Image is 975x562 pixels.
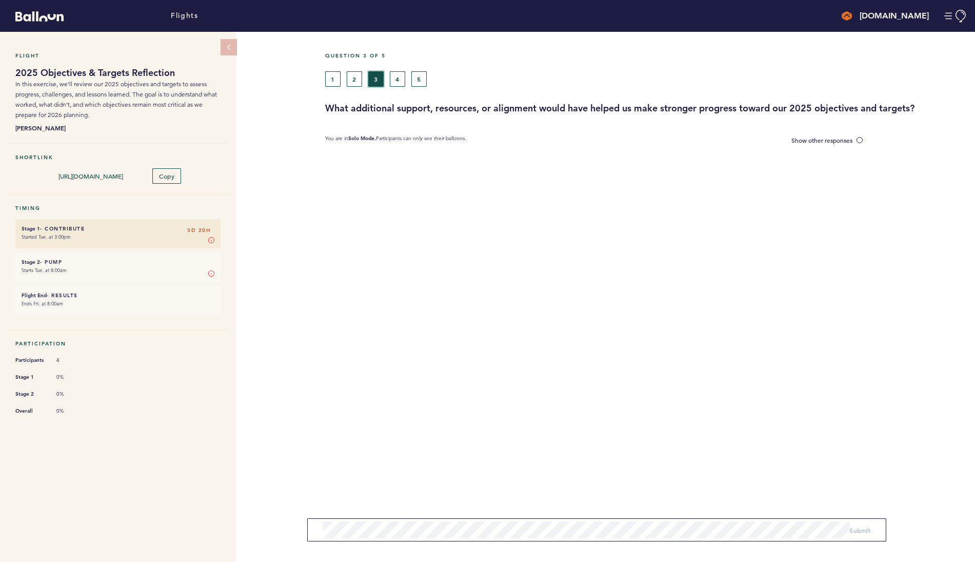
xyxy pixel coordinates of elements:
[15,355,46,365] span: Participants
[411,71,427,87] button: 5
[15,389,46,399] span: Stage 2
[56,357,87,364] span: 4
[15,205,221,211] h5: Timing
[15,80,217,119] span: In this exercise, we’ll review our 2025 objectives and targets to assess progress, challenges, an...
[171,10,198,22] a: Flights
[8,10,64,21] a: Balloon
[860,10,929,22] h4: [DOMAIN_NAME]
[15,372,46,382] span: Stage 1
[22,225,40,232] small: Stage 1
[325,52,967,59] h5: Question 3 of 5
[368,71,384,87] button: 3
[15,406,46,416] span: Overall
[15,11,64,22] svg: Balloon
[22,292,47,299] small: Flight End
[152,168,181,184] button: Copy
[347,71,362,87] button: 2
[22,259,214,265] h6: - Pump
[22,292,214,299] h6: - Results
[390,71,405,87] button: 4
[22,259,40,265] small: Stage 2
[325,102,967,114] h3: What additional support, resources, or alignment would have helped us make stronger progress towa...
[325,135,466,146] p: You are in Participants can only see their balloons.
[22,267,67,274] time: Starts Tue. at 8:00am
[22,234,71,240] time: Started Tue. at 3:00pm
[22,300,63,307] time: Ends Fri. at 8:00am
[56,408,87,415] span: 0%
[15,67,221,79] h1: 2025 Objectives & Targets Reflection
[325,71,341,87] button: 1
[791,136,852,144] span: Show other responses
[56,391,87,398] span: 0%
[187,225,210,236] span: 3D 20H
[944,10,967,23] button: Manage Account
[15,123,221,133] b: [PERSON_NAME]
[849,525,870,535] button: Submit
[15,154,221,161] h5: Shortlink
[15,340,221,347] h5: Participation
[22,225,214,232] h6: - Contribute
[15,52,221,59] h5: Flight
[56,374,87,381] span: 0%
[348,135,376,142] b: Solo Mode.
[159,172,174,180] span: Copy
[849,526,870,534] span: Submit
